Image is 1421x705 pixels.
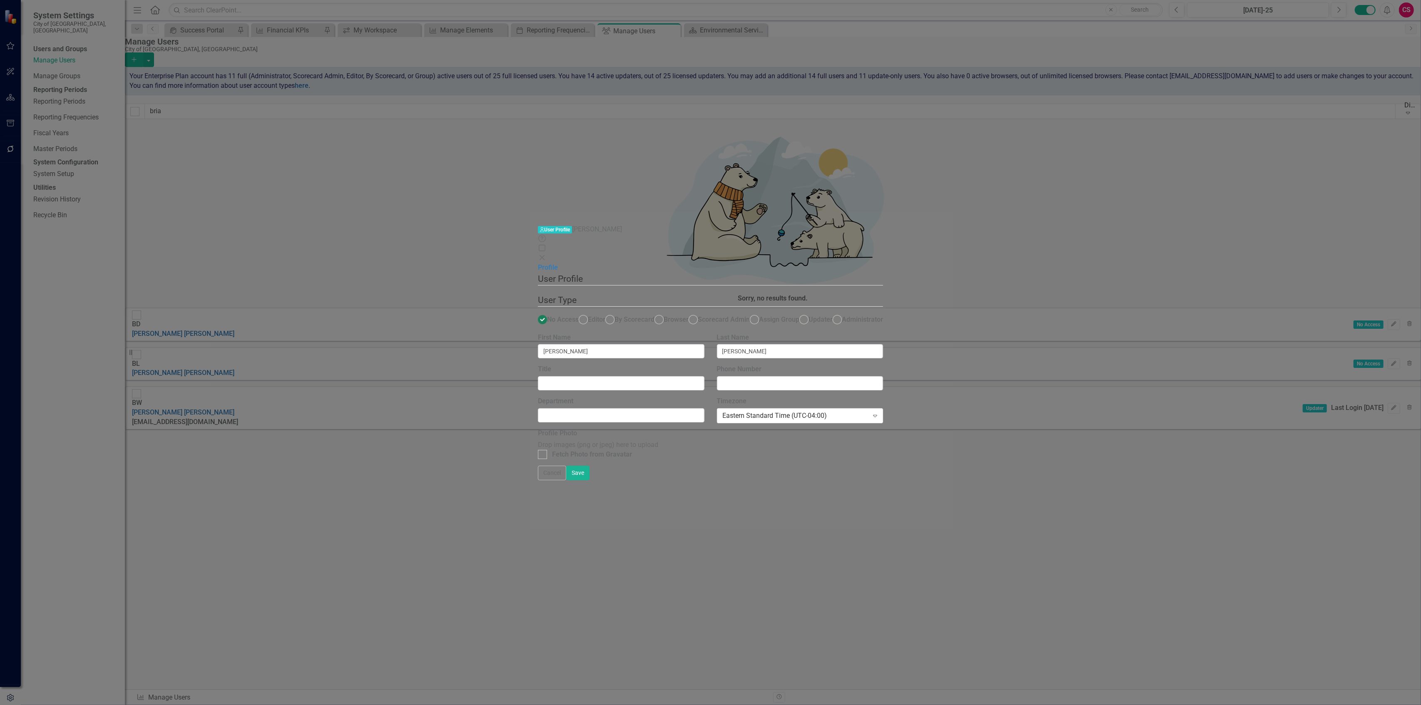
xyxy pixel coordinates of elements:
span: Browser [664,315,689,323]
div: Eastern Standard Time (UTC-04:00) [723,411,869,421]
label: First Name [538,333,704,343]
button: Save [566,466,590,480]
label: Department [538,397,704,406]
label: Phone Number [717,365,883,374]
span: By Scorecard [615,315,655,323]
button: Cancel [538,466,566,480]
label: Last Name [717,333,883,343]
span: User Profile [538,226,572,234]
label: Title [538,365,704,374]
label: Timezone [717,397,883,406]
span: Administrator [842,315,883,323]
span: No Access [547,315,579,323]
span: Assign Group [759,315,799,323]
span: [PERSON_NAME] [572,225,622,233]
div: Drop images (png or jpeg) here to upload [538,440,704,450]
legend: User Profile [538,273,883,285]
span: Scorecard Admin [698,315,750,323]
span: Editor [588,315,605,323]
legend: User Type [538,294,883,307]
span: Updater [809,315,833,323]
label: Profile Photo [538,429,704,438]
a: Profile [538,263,558,271]
div: Fetch Photo from Gravatar [552,450,632,459]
